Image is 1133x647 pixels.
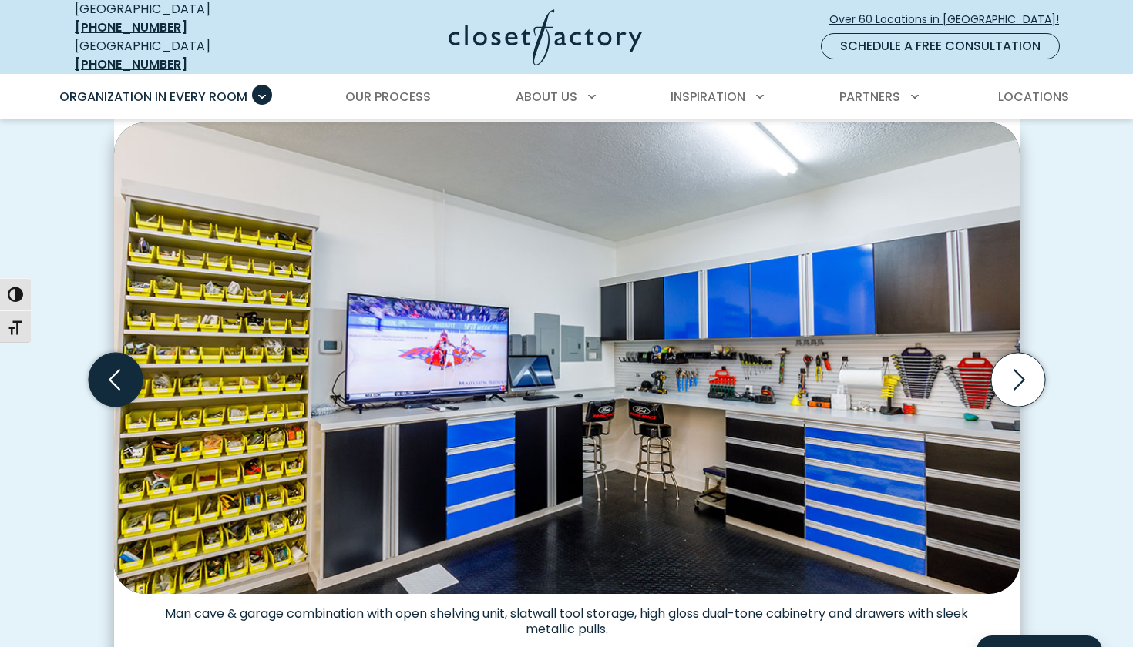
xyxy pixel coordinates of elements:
span: Locations [998,88,1069,106]
img: Man cave & garage combination with open shelving unit, slatwall tool storage, high gloss dual-ton... [114,122,1020,594]
a: Schedule a Free Consultation [821,33,1060,59]
span: Organization in Every Room [59,88,247,106]
span: Over 60 Locations in [GEOGRAPHIC_DATA]! [829,12,1071,28]
span: Inspiration [671,88,745,106]
a: [PHONE_NUMBER] [75,55,187,73]
a: Over 60 Locations in [GEOGRAPHIC_DATA]! [829,6,1072,33]
div: [GEOGRAPHIC_DATA] [75,37,298,74]
figcaption: Man cave & garage combination with open shelving unit, slatwall tool storage, high gloss dual-ton... [114,594,1020,637]
a: [PHONE_NUMBER] [75,18,187,36]
button: Previous slide [82,347,149,413]
img: Closet Factory Logo [449,9,642,65]
span: Our Process [345,88,431,106]
span: Partners [839,88,900,106]
nav: Primary Menu [49,75,1084,119]
button: Next slide [985,347,1051,413]
span: About Us [516,88,577,106]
